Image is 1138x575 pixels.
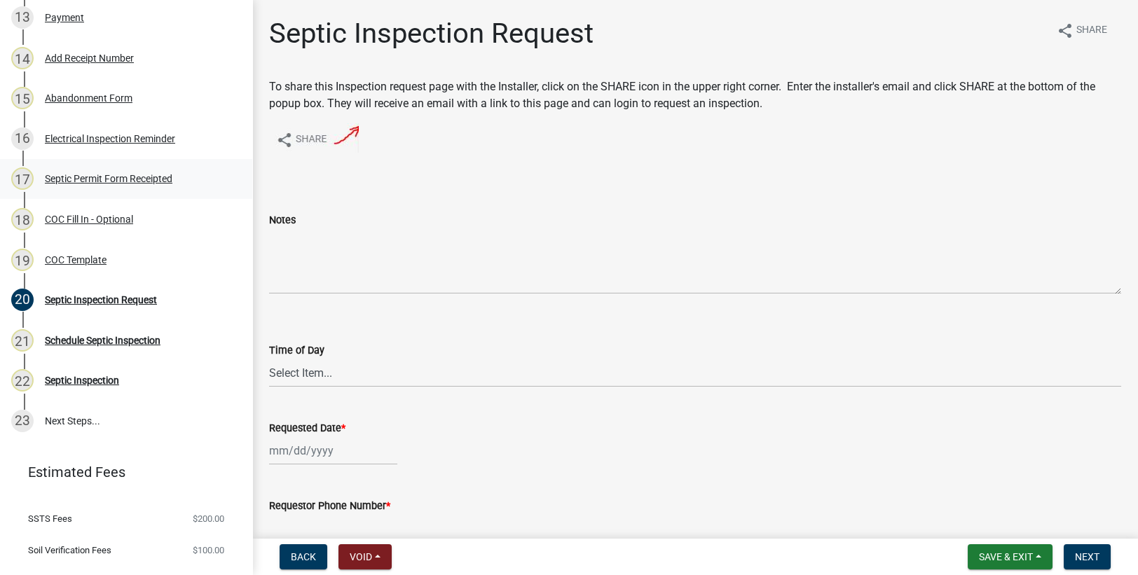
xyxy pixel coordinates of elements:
[269,346,324,356] label: Time of Day
[1076,22,1107,39] span: Share
[45,255,107,265] div: COC Template
[11,87,34,109] div: 15
[11,208,34,230] div: 18
[1046,17,1118,44] button: shareShare
[269,17,594,50] h1: Septic Inspection Request
[45,13,84,22] div: Payment
[11,410,34,432] div: 23
[1075,551,1099,562] span: Next
[269,123,359,153] img: Share_d2871c99-542d-417c-8a30-f5a7b6cb6f57.JPG
[269,436,397,465] input: mm/dd/yyyy
[45,134,175,144] div: Electrical Inspection Reminder
[45,53,134,63] div: Add Receipt Number
[45,375,119,385] div: Septic Inspection
[269,424,345,434] label: Requested Date
[269,216,296,226] label: Notes
[28,514,72,523] span: SSTS Fees
[45,295,157,305] div: Septic Inspection Request
[11,167,34,190] div: 17
[193,514,224,523] span: $200.00
[269,78,1121,112] p: To share this Inspection request page with the Installer, click on the SHARE icon in the upper ri...
[11,127,34,150] div: 16
[11,249,34,271] div: 19
[979,551,1033,562] span: Save & Exit
[291,551,316,562] span: Back
[45,174,172,183] div: Septic Permit Form Receipted
[350,551,372,562] span: Void
[193,546,224,555] span: $100.00
[45,335,160,345] div: Schedule Septic Inspection
[11,458,230,486] a: Estimated Fees
[269,501,390,511] label: Requestor Phone Number
[338,544,392,569] button: Void
[11,369,34,392] div: 22
[11,6,34,29] div: 13
[28,546,111,555] span: Soil Verification Fees
[1057,22,1074,39] i: share
[45,93,132,103] div: Abandonment Form
[11,289,34,311] div: 20
[968,544,1053,569] button: Save & Exit
[45,214,133,224] div: COC Fill In - Optional
[280,544,327,569] button: Back
[11,329,34,352] div: 21
[1064,544,1111,569] button: Next
[11,47,34,69] div: 14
